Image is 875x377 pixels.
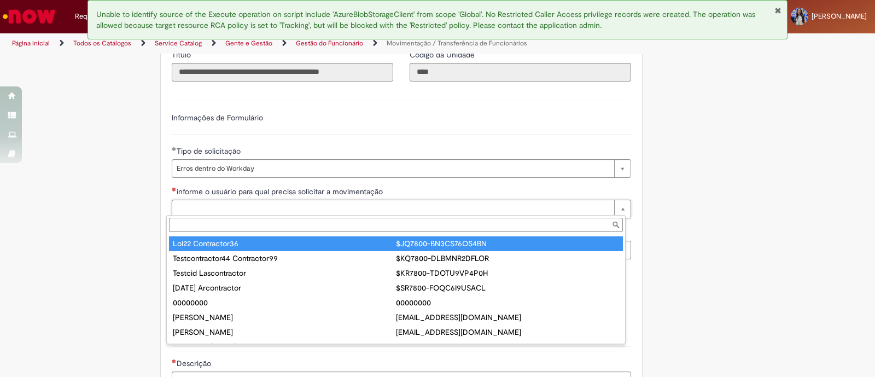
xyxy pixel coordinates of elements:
[396,282,619,293] div: $SR7800-FOQC6I9USACL
[173,297,396,308] div: 00000000
[396,312,619,323] div: [EMAIL_ADDRESS][DOMAIN_NAME]
[396,297,619,308] div: 00000000
[173,312,396,323] div: [PERSON_NAME]
[396,341,619,352] div: 01010191
[396,238,619,249] div: $JQ7800-BN3CS76OS4BN
[396,253,619,264] div: $KQ7800-DLBMNR2DFLOR
[173,253,396,264] div: Testcontractor44 Contractor99
[173,268,396,279] div: Testcid Lascontractor
[173,327,396,338] div: [PERSON_NAME]
[396,327,619,338] div: [EMAIL_ADDRESS][DOMAIN_NAME]
[173,341,396,352] div: Command (LAS-G) Center
[396,268,619,279] div: $KR7800-TDOTU9VP4P0H
[173,282,396,293] div: [DATE] Arcontractor
[173,238,396,249] div: Lol22 Contractor36
[167,234,625,344] ul: informe o usuário para qual precisa solicitar a movimentação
